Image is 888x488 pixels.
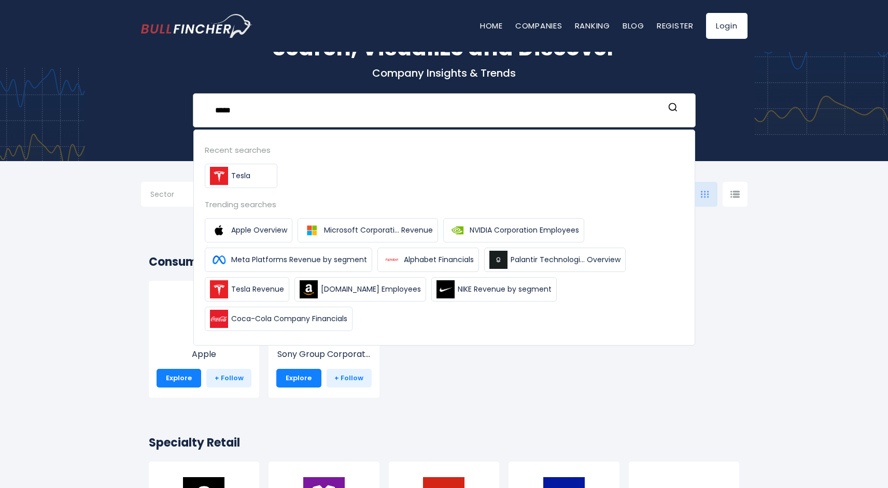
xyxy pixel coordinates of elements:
[515,20,562,31] a: Companies
[327,369,372,387] a: + Follow
[205,307,353,331] a: Coca-Cola Company Financials
[205,248,372,272] a: Meta Platforms Revenue by segment
[431,277,557,302] a: NIKE Revenue by segment
[511,254,621,265] span: Palantir Technologi... Overview
[575,20,610,31] a: Ranking
[157,369,202,387] a: Explore
[701,191,709,198] img: icon-comp-grid.svg
[276,369,321,387] a: Explore
[458,284,552,295] span: NIKE Revenue by segment
[141,14,252,38] a: Go to homepage
[205,277,289,302] a: Tesla Revenue
[324,225,433,236] span: Microsoft Corporati... Revenue
[666,102,680,116] button: Search
[205,218,292,242] a: Apple Overview
[157,348,252,361] p: Apple
[231,254,367,265] span: Meta Platforms Revenue by segment
[141,14,252,38] img: bullfincher logo
[205,144,684,156] div: Recent searches
[150,186,217,205] input: Selection
[480,20,503,31] a: Home
[210,167,228,185] img: Tesla
[183,296,224,338] img: AAPL.png
[294,277,426,302] a: [DOMAIN_NAME] Employees
[231,170,250,181] span: Tesla
[404,254,474,265] span: Alphabet Financials
[150,190,174,199] span: Sector
[149,253,740,270] h2: Consumer Electronics
[231,225,287,236] span: Apple Overview
[206,369,251,387] a: + Follow
[443,218,584,242] a: NVIDIA Corporation Employees
[657,20,694,31] a: Register
[730,191,740,198] img: icon-comp-list-view.svg
[276,348,372,361] p: Sony Group Corporation
[149,434,740,451] h2: Specialty Retail
[231,313,347,324] span: Coca-Cola Company Financials
[706,13,748,39] a: Login
[141,66,748,80] p: Company Insights & Trends
[205,164,277,188] a: Tesla
[377,248,479,272] a: Alphabet Financials
[298,218,438,242] a: Microsoft Corporati... Revenue
[205,198,684,210] div: Trending searches
[484,248,626,272] a: Palantir Technologi... Overview
[623,20,644,31] a: Blog
[321,284,421,295] span: [DOMAIN_NAME] Employees
[470,225,579,236] span: NVIDIA Corporation Employees
[231,284,284,295] span: Tesla Revenue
